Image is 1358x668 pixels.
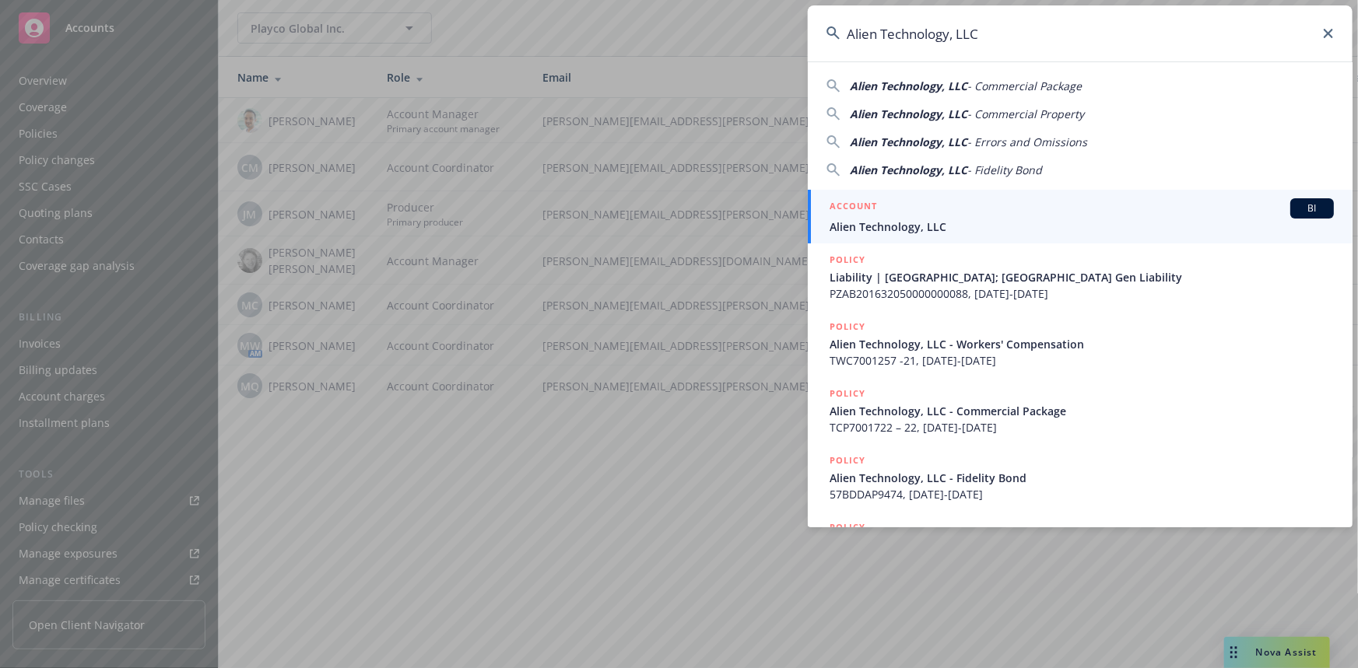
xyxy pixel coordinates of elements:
span: BI [1297,201,1328,215]
span: Alien Technology, LLC - Fidelity Bond [830,470,1334,486]
a: POLICYLiability | [GEOGRAPHIC_DATA]; [GEOGRAPHIC_DATA] Gen LiabilityPZAB201632050000000088, [DATE... [808,243,1353,310]
span: Alien Technology, LLC [850,135,967,149]
span: - Errors and Omissions [967,135,1087,149]
span: Alien Technology, LLC - Workers' Compensation [830,336,1334,352]
span: TCP7001722 – 22, [DATE]-[DATE] [830,419,1334,435]
h5: POLICY [830,519,865,535]
input: Search... [808,5,1353,61]
span: Alien Technology, LLC [850,79,967,93]
a: POLICYAlien Technology, LLC - Commercial PackageTCP7001722 – 22, [DATE]-[DATE] [808,377,1353,444]
span: Alien Technology, LLC [850,107,967,121]
span: 57BDDAP9474, [DATE]-[DATE] [830,486,1334,502]
a: POLICYAlien Technology, LLC - Fidelity Bond57BDDAP9474, [DATE]-[DATE] [808,444,1353,511]
span: TWC7001257 -21, [DATE]-[DATE] [830,352,1334,369]
h5: POLICY [830,252,865,268]
a: ACCOUNTBIAlien Technology, LLC [808,190,1353,243]
span: PZAB201632050000000088, [DATE]-[DATE] [830,285,1334,302]
span: - Commercial Property [967,107,1084,121]
a: POLICY [808,511,1353,578]
span: - Fidelity Bond [967,163,1042,177]
h5: POLICY [830,453,865,468]
h5: POLICY [830,319,865,334]
h5: POLICY [830,386,865,401]
span: Alien Technology, LLC - Commercial Package [830,403,1334,419]
span: Alien Technology, LLC [830,219,1334,235]
span: - Commercial Package [967,79,1082,93]
h5: ACCOUNT [830,198,877,217]
span: Alien Technology, LLC [850,163,967,177]
span: Liability | [GEOGRAPHIC_DATA]; [GEOGRAPHIC_DATA] Gen Liability [830,269,1334,285]
a: POLICYAlien Technology, LLC - Workers' CompensationTWC7001257 -21, [DATE]-[DATE] [808,310,1353,377]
